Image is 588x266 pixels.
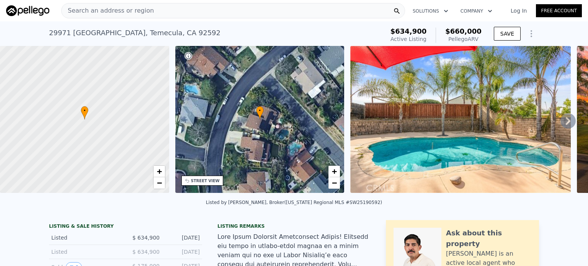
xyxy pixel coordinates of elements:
div: LISTING & SALE HISTORY [49,223,202,231]
span: $660,000 [445,27,482,35]
span: Search an address or region [62,6,154,15]
span: $ 634,900 [132,235,160,241]
a: Zoom out [154,177,165,189]
span: $ 634,900 [132,249,160,255]
div: • [81,106,88,119]
button: Company [454,4,498,18]
span: + [157,166,162,176]
div: 29971 [GEOGRAPHIC_DATA] , Temecula , CA 92592 [49,28,220,38]
button: SAVE [494,27,521,41]
span: $634,900 [390,27,427,35]
span: Active Listing [390,36,426,42]
div: [DATE] [166,234,200,242]
div: STREET VIEW [191,178,220,184]
img: Sale: 167553615 Parcel: 24875717 [350,46,571,193]
img: Pellego [6,5,49,16]
a: Free Account [536,4,582,17]
div: [DATE] [166,248,200,256]
a: Zoom in [154,166,165,177]
button: Show Options [524,26,539,41]
span: − [332,178,337,188]
div: Pellego ARV [445,35,482,43]
span: • [81,107,88,114]
div: Listed [51,248,119,256]
span: − [157,178,162,188]
a: Zoom out [328,177,340,189]
span: + [332,166,337,176]
button: Solutions [407,4,454,18]
div: Listed by [PERSON_NAME], Broker ([US_STATE] Regional MLS #SW25190592) [206,200,382,205]
div: Listing remarks [217,223,371,229]
div: • [256,106,264,119]
div: Listed [51,234,119,242]
a: Log In [501,7,536,15]
a: Zoom in [328,166,340,177]
div: Ask about this property [446,228,531,249]
span: • [256,107,264,114]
